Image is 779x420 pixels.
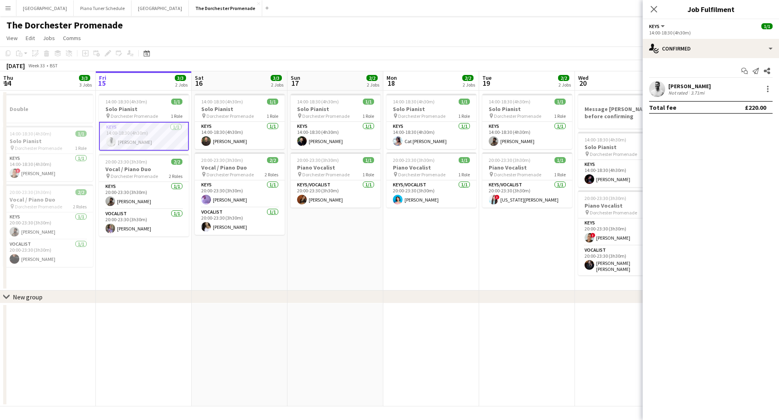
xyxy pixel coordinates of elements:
app-job-card: 14:00-18:30 (4h30m)1/1Solo Pianist Dorchester Promenade1 RoleKeys1/114:00-18:30 (4h30m)[PERSON_NAME] [195,94,285,149]
span: Jobs [43,34,55,42]
h3: Piano Vocalist [482,164,572,171]
span: 1 Role [267,113,278,119]
span: Dorchester Promenade [398,172,445,178]
span: Keys [649,23,660,29]
app-card-role: Keys1/114:00-18:30 (4h30m)[PERSON_NAME] [195,122,285,149]
span: 2 Roles [73,204,87,210]
span: Edit [26,34,35,42]
div: BST [50,63,58,69]
span: 2/2 [75,189,87,195]
span: 1/1 [171,99,182,105]
span: 2/2 [171,159,182,165]
app-card-role: Vocalist1/120:00-23:30 (3h30m)[PERSON_NAME] [PERSON_NAME] [578,246,668,275]
a: Edit [22,33,38,43]
span: Dorchester Promenade [15,204,62,210]
span: 14:00-18:30 (4h30m) [10,131,51,137]
app-card-role: Keys/Vocalist1/120:00-23:30 (3h30m)![US_STATE][PERSON_NAME] [482,180,572,208]
h3: Message [PERSON_NAME] before confirming [578,105,668,120]
span: Dorchester Promenade [494,172,541,178]
div: 3.71mi [689,90,706,96]
span: 20:00-23:30 (3h30m) [489,157,530,163]
span: 1 Role [171,113,182,119]
div: 2 Jobs [271,82,283,88]
app-card-role: Keys1/120:00-23:30 (3h30m)![PERSON_NAME] [578,218,668,246]
span: Dorchester Promenade [398,113,445,119]
span: 2/2 [366,75,378,81]
app-job-card: 14:00-18:30 (4h30m)1/1Solo Pianist Dorchester Promenade1 RoleKeys1/114:00-18:30 (4h30m)[PERSON_NAME] [482,94,572,149]
span: Dorchester Promenade [111,173,158,179]
h3: Solo Pianist [195,105,285,113]
span: Dorchester Promenade [302,172,350,178]
app-job-card: 14:00-18:30 (4h30m)1/1Solo Pianist Dorchester Promenade1 RoleKeys1/114:00-18:30 (4h30m)Cat [PERSO... [386,94,476,149]
span: Sat [195,74,204,81]
app-card-role: Vocalist1/120:00-23:30 (3h30m)[PERSON_NAME] [195,208,285,235]
h3: Vocal / Piano Duo [99,166,189,173]
div: Message [PERSON_NAME] before confirming [578,94,668,129]
span: 1 Role [362,172,374,178]
span: 17 [289,79,300,88]
h3: Vocal / Piano Duo [195,164,285,171]
span: 20:00-23:30 (3h30m) [297,157,339,163]
h3: Piano Vocalist [578,202,668,209]
app-job-card: 14:00-18:30 (4h30m)1/1Solo Pianist Dorchester Promenade1 RoleKeys1/114:00-18:30 (4h30m)[PERSON_NAME] [99,94,189,151]
h3: Piano Vocalist [291,164,380,171]
div: 2 Jobs [175,82,188,88]
app-job-card: 20:00-23:30 (3h30m)2/2Vocal / Piano Duo Dorchester Promenade2 RolesKeys1/120:00-23:30 (3h30m)[PER... [3,184,93,267]
span: 1 Role [75,145,87,151]
span: 14:00-18:30 (4h30m) [585,137,626,143]
h3: Job Fulfilment [643,4,779,14]
app-job-card: 20:00-23:30 (3h30m)2/2Vocal / Piano Duo Dorchester Promenade2 RolesKeys1/120:00-23:30 (3h30m)[PER... [99,154,189,236]
span: 20:00-23:30 (3h30m) [201,157,243,163]
h3: Solo Pianist [386,105,476,113]
h3: Vocal / Piano Duo [3,196,93,203]
span: ! [16,168,20,173]
div: 20:00-23:30 (3h30m)1/1Piano Vocalist Dorchester Promenade1 RoleKeys/Vocalist1/120:00-23:30 (3h30m... [482,152,572,208]
h3: Solo Pianist [99,105,189,113]
h3: Piano Vocalist [386,164,476,171]
span: 1 Role [458,113,470,119]
span: 1 Role [554,172,566,178]
span: ! [495,195,500,200]
app-job-card: 20:00-23:30 (3h30m)2/2Piano Vocalist Dorchester Promenade2 RolesKeys1/120:00-23:30 (3h30m)![PERSO... [578,190,668,275]
button: Keys [649,23,666,29]
span: Sun [291,74,300,81]
div: Confirmed [643,39,779,58]
span: 1/1 [459,99,470,105]
span: Dorchester Promenade [206,113,254,119]
app-card-role: Keys1/114:00-18:30 (4h30m)[PERSON_NAME] [291,122,380,149]
span: 2 Roles [265,172,278,178]
app-card-role: Keys1/114:00-18:30 (4h30m)![PERSON_NAME] [3,154,93,181]
div: 3 Jobs [79,82,92,88]
span: 14 [2,79,13,88]
a: Jobs [40,33,58,43]
span: 1/1 [363,99,374,105]
span: 1/1 [761,23,773,29]
h3: Solo Pianist [578,143,668,151]
span: 20:00-23:30 (3h30m) [393,157,435,163]
app-card-role: Keys1/120:00-23:30 (3h30m)[PERSON_NAME] [3,212,93,240]
span: 3/3 [175,75,186,81]
div: 2 Jobs [367,82,379,88]
div: 14:00-18:30 (4h30m)1/1Solo Pianist Dorchester Promenade1 RoleKeys1/114:00-18:30 (4h30m)[PERSON_NAME] [578,132,668,187]
span: 3/3 [271,75,282,81]
span: Dorchester Promenade [111,113,158,119]
div: 20:00-23:30 (3h30m)1/1Piano Vocalist Dorchester Promenade1 RoleKeys/Vocalist1/120:00-23:30 (3h30m... [291,152,380,208]
h3: Solo Pianist [482,105,572,113]
span: 1/1 [459,157,470,163]
div: 2 Jobs [558,82,571,88]
span: 2/2 [267,157,278,163]
app-card-role: Keys/Vocalist1/120:00-23:30 (3h30m)[PERSON_NAME] [386,180,476,208]
div: Total fee [649,103,676,111]
span: 20:00-23:30 (3h30m) [10,189,51,195]
h3: Solo Pianist [291,105,380,113]
span: 20 [577,79,589,88]
div: 14:00-18:30 (4h30m)1/1Solo Pianist Dorchester Promenade1 RoleKeys1/114:00-18:30 (4h30m)[PERSON_NAME] [291,94,380,149]
span: 2/2 [558,75,569,81]
span: 20:00-23:30 (3h30m) [105,159,147,165]
span: 1 Role [554,113,566,119]
span: Tue [482,74,492,81]
button: The Dorchester Promenade [189,0,262,16]
span: 1/1 [267,99,278,105]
